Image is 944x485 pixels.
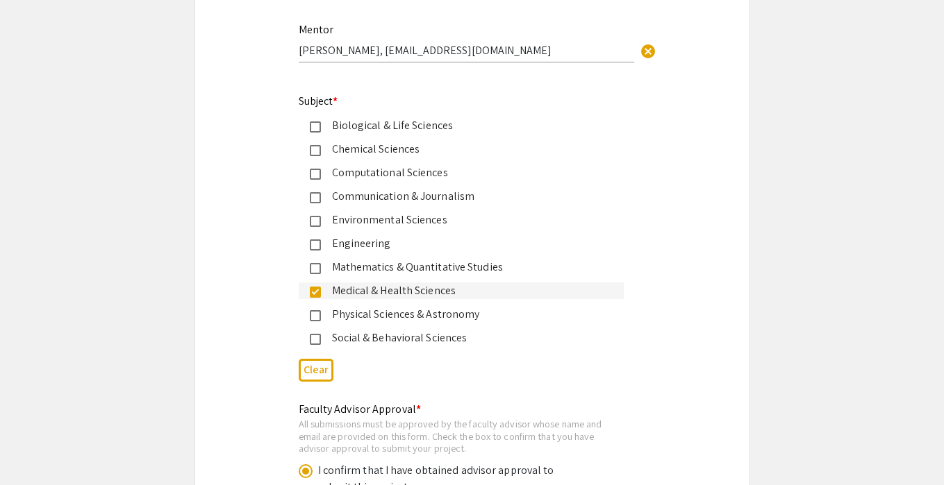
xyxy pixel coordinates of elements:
div: Computational Sciences [321,164,613,181]
div: Chemical Sciences [321,141,613,158]
div: Mathematics & Quantitative Studies [321,259,613,275]
mat-label: Faculty Advisor Approval [299,402,422,416]
div: Engineering [321,235,613,252]
iframe: Chat [10,423,59,475]
button: Clear [634,37,662,65]
div: Physical Sciences & Astronomy [321,306,613,323]
button: Clear [299,359,333,382]
div: Communication & Journalism [321,188,613,205]
input: Type Here [299,43,634,58]
div: Biological & Life Sciences [321,117,613,134]
div: All submissions must be approved by the faculty advisor whose name and email are provided on this... [299,418,624,454]
mat-label: Mentor [299,22,333,37]
span: cancel [640,43,656,60]
div: Medical & Health Sciences [321,282,613,299]
div: Environmental Sciences [321,212,613,228]
mat-label: Subject [299,94,338,108]
div: Social & Behavioral Sciences [321,330,613,346]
